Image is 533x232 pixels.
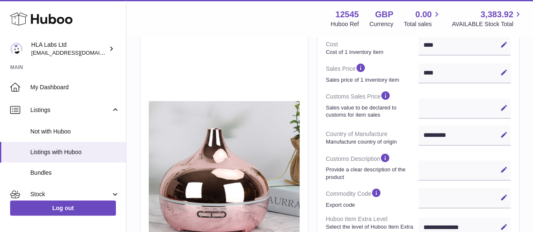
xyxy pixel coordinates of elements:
[326,76,416,84] strong: Sales price of 1 inventory item
[326,201,416,209] strong: Export code
[404,20,441,28] span: Total sales
[31,41,107,57] div: HLA Labs Ltd
[10,200,116,216] a: Log out
[326,184,418,212] dt: Commodity Code
[31,49,124,56] span: [EMAIL_ADDRESS][DOMAIN_NAME]
[30,190,111,198] span: Stock
[480,9,513,20] span: 3,383.92
[370,20,394,28] div: Currency
[10,43,23,55] img: internalAdmin-12545@internal.huboo.com
[326,87,418,122] dt: Customs Sales Price
[326,149,418,184] dt: Customs Description
[326,37,418,59] dt: Cost
[404,9,441,28] a: 0.00 Total sales
[326,104,416,119] strong: Sales value to be declared to customs for item sales
[30,148,120,156] span: Listings with Huboo
[30,169,120,177] span: Bundles
[452,9,523,28] a: 3,383.92 AVAILABLE Stock Total
[30,83,120,91] span: My Dashboard
[452,20,523,28] span: AVAILABLE Stock Total
[326,166,416,181] strong: Provide a clear description of the product
[375,9,393,20] strong: GBP
[326,127,418,149] dt: Country of Manufacture
[326,48,416,56] strong: Cost of 1 inventory item
[30,128,120,136] span: Not with Huboo
[30,106,111,114] span: Listings
[326,59,418,87] dt: Sales Price
[335,9,359,20] strong: 12545
[326,138,416,146] strong: Manufacture country of origin
[415,9,432,20] span: 0.00
[331,20,359,28] div: Huboo Ref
